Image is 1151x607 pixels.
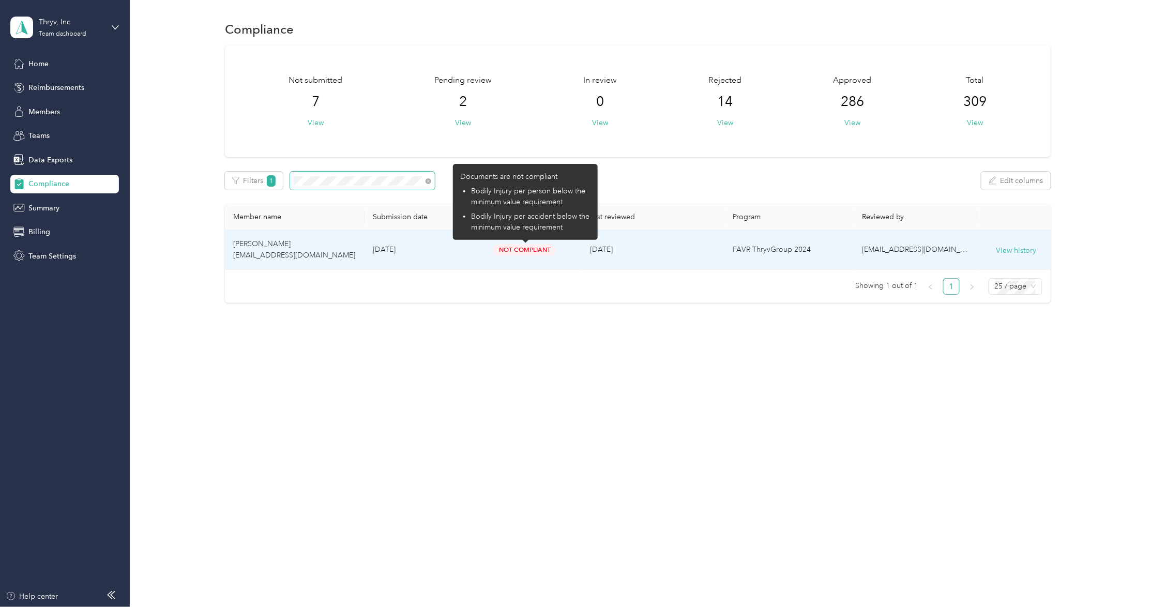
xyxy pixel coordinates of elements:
[28,178,69,189] span: Compliance
[724,204,854,230] th: Program
[967,117,983,128] button: View
[28,155,72,165] span: Data Exports
[459,94,467,110] span: 2
[996,245,1037,256] button: View history
[365,230,468,270] td: Oct. 1, 2025
[28,251,76,262] span: Team Settings
[28,226,50,237] span: Billing
[966,74,984,87] span: Total
[592,117,608,128] button: View
[1093,549,1151,607] iframe: Everlance-gr Chat Button Frame
[225,204,365,230] th: Member name
[434,74,492,87] span: Pending review
[28,82,84,93] span: Reimbursements
[922,278,939,295] button: left
[6,591,58,602] button: Help center
[964,278,980,295] button: right
[471,212,589,232] span: Bodily Injury per accident below the minimum value requirement
[717,117,733,128] button: View
[854,230,978,270] td: favr1+thryv@everlance.com
[928,284,934,290] span: left
[225,24,294,35] h1: Compliance
[233,239,355,260] span: [PERSON_NAME] [EMAIL_ADDRESS][DOMAIN_NAME]
[969,284,975,290] span: right
[493,244,556,256] span: Not Compliant
[944,279,959,294] a: 1
[708,74,741,87] span: Rejected
[365,204,468,230] th: Submission date
[28,58,49,69] span: Home
[963,94,987,110] span: 309
[28,130,50,141] span: Teams
[724,230,854,270] td: FAVR ThryvGroup 2024
[717,94,733,110] span: 14
[28,203,59,214] span: Summary
[225,172,283,190] button: Filters1
[455,117,471,128] button: View
[582,230,724,270] td: Oct. 1, 2025
[312,94,320,110] span: 7
[995,279,1036,294] span: 25 / page
[39,31,86,37] div: Team dashboard
[854,204,978,230] th: Reviewed by
[989,278,1042,295] div: Page Size
[834,74,872,87] span: Approved
[596,94,604,110] span: 0
[922,278,939,295] li: Previous Page
[460,171,590,182] p: Documents are not compliant
[39,17,103,27] div: Thryv, Inc
[471,187,585,206] span: Bodily Injury per person below the minimum value requirement
[844,117,860,128] button: View
[943,278,960,295] li: 1
[289,74,343,87] span: Not submitted
[841,94,864,110] span: 286
[582,204,724,230] th: Last reviewed
[308,117,324,128] button: View
[964,278,980,295] li: Next Page
[981,172,1051,190] button: Edit columns
[583,74,617,87] span: In review
[28,107,60,117] span: Members
[267,175,276,187] span: 1
[856,278,918,294] span: Showing 1 out of 1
